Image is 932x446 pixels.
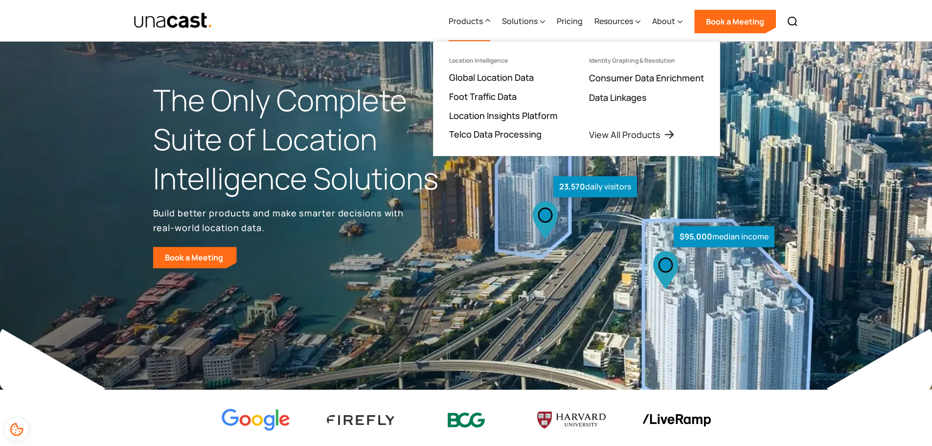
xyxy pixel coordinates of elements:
div: Cookie Preferences [5,418,28,441]
div: Resources [594,1,640,42]
div: Products [449,15,483,27]
a: Data Linkages [589,92,647,103]
a: Book a Meeting [153,247,237,268]
div: daily visitors [553,176,637,197]
a: Pricing [557,1,583,42]
div: Solutions [502,15,538,27]
a: Global Location Data [449,71,534,83]
img: Unacast text logo [134,12,213,29]
div: median income [674,226,774,247]
strong: 23,570 [559,181,585,192]
div: About [652,1,682,42]
div: Resources [594,15,633,27]
p: Build better products and make smarter decisions with real-world location data. [153,206,408,235]
a: Consumer Data Enrichment [589,72,704,84]
h1: The Only Complete Suite of Location Intelligence Solutions [153,81,466,198]
a: home [134,12,213,29]
strong: $95,000 [680,231,712,242]
div: Solutions [502,1,545,42]
div: Products [449,1,490,42]
div: About [652,15,675,27]
img: Firefly Advertising logo [327,415,395,424]
div: Identity Graphing & Resolution [589,57,675,64]
a: Location Insights Platform [449,110,558,121]
a: Foot Traffic Data [449,91,517,102]
img: Google logo Color [222,409,290,432]
img: liveramp logo [642,414,711,426]
img: BCG logo [432,406,500,434]
a: Telco Data Processing [449,128,542,140]
img: Harvard U logo [537,408,606,432]
img: Search icon [787,16,798,27]
a: Book a Meeting [694,10,776,33]
a: View All Products [589,129,675,141]
nav: Products [433,41,720,156]
div: Location Intelligence [449,57,508,64]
